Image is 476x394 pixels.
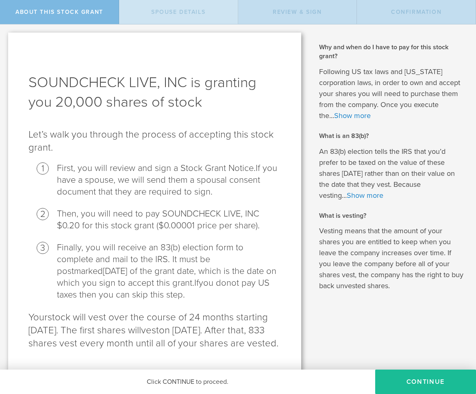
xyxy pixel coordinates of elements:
li: Then, you will need to pay SOUNDCHECK LIVE, INC $0.20 for this stock grant ($0.00001 price per sh... [57,208,281,232]
a: Show more [347,191,383,200]
h2: What is an 83(b)? [319,131,464,140]
span: If you have a spouse, we will send them a spousal consent document that they are required to sign. [57,163,277,197]
span: Your [28,311,48,323]
p: stock will vest over the course of 24 months starting [DATE]. The first shares will on [DATE]. Af... [28,311,281,350]
span: vest [141,324,159,336]
a: Show more [334,111,371,120]
li: First, you will review and sign a Stock Grant Notice. [57,162,281,198]
span: Spouse Details [151,9,205,15]
span: About this stock grant [15,9,103,15]
h2: What is vesting? [319,211,464,220]
span: Review & Sign [273,9,322,15]
p: Let’s walk you through the process of accepting this stock grant . [28,128,281,154]
p: An 83(b) election tells the IRS that you’d prefer to be taxed on the value of these shares [DATE]... [319,146,464,201]
h1: SOUNDCHECK LIVE, INC is granting you 20,000 shares of stock [28,73,281,112]
h2: Why and when do I have to pay for this stock grant? [319,43,464,61]
button: CONTINUE [375,370,476,394]
span: you do [199,278,226,288]
p: Vesting means that the amount of your shares you are entitled to keep when you leave the company ... [319,225,464,291]
li: Finally, you will receive an 83(b) election form to complete and mail to the IRS . It must be pos... [57,242,281,301]
p: Following US tax laws and [US_STATE] corporation laws, in order to own and accept your shares you... [319,66,464,121]
span: Confirmation [391,9,441,15]
span: [DATE] of the grant date, which is the date on which you sign to accept this grant. [57,266,276,288]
